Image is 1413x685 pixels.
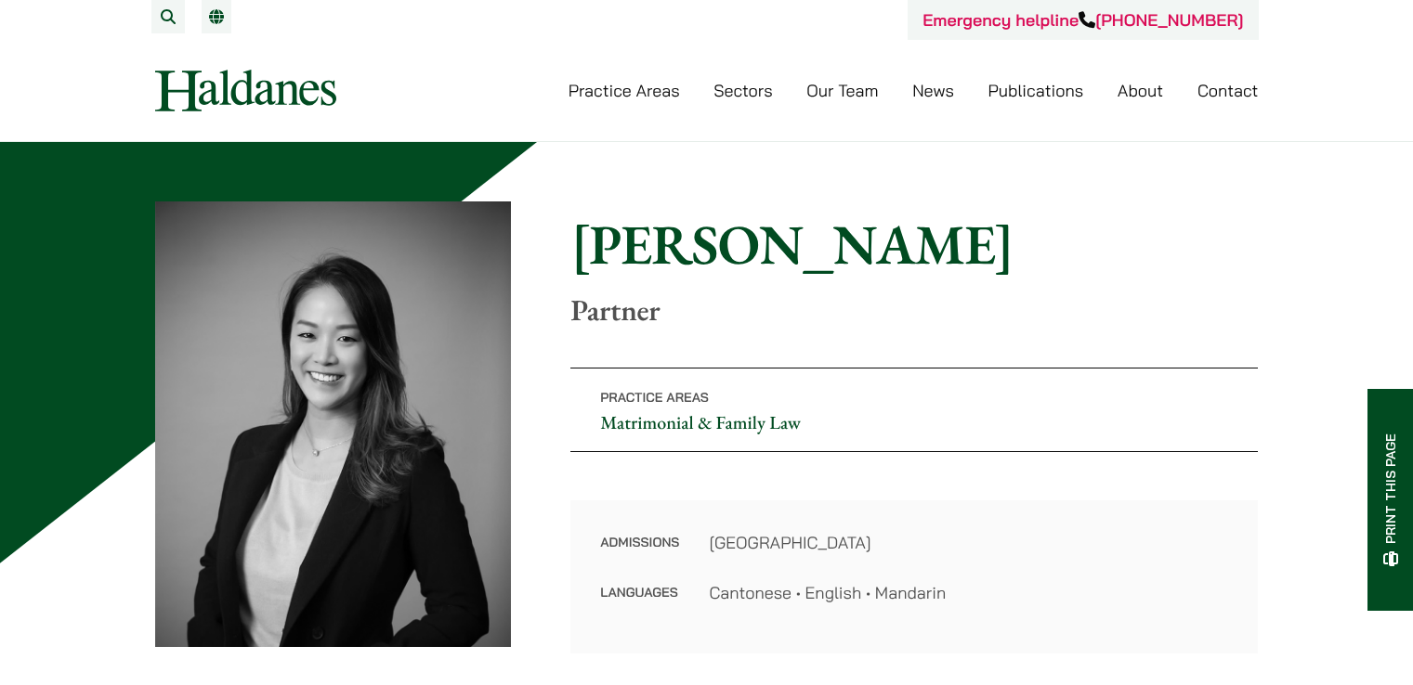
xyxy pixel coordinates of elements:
a: Publications [988,80,1084,101]
dd: Cantonese • English • Mandarin [709,580,1228,605]
img: Logo of Haldanes [155,70,336,111]
span: Practice Areas [600,389,709,406]
h1: [PERSON_NAME] [570,211,1258,278]
a: Sectors [713,80,772,101]
dt: Admissions [600,530,679,580]
a: News [912,80,954,101]
dd: [GEOGRAPHIC_DATA] [709,530,1228,555]
a: Matrimonial & Family Law [600,410,801,434]
a: Our Team [806,80,878,101]
a: Practice Areas [569,80,680,101]
dt: Languages [600,580,679,605]
a: Contact [1197,80,1259,101]
a: EN [209,9,224,24]
a: About [1118,80,1163,101]
a: Emergency helpline[PHONE_NUMBER] [922,9,1243,31]
p: Partner [570,292,1258,328]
